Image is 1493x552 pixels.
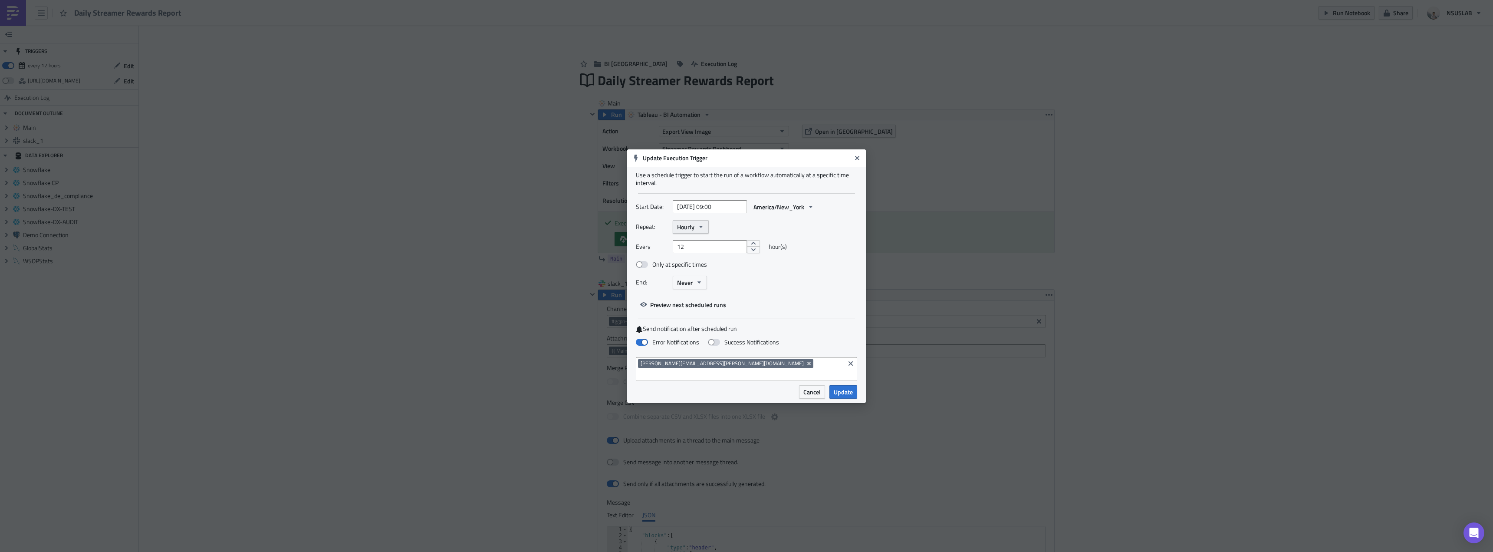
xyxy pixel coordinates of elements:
[641,360,804,367] span: [PERSON_NAME][EMAIL_ADDRESS][PERSON_NAME][DOMAIN_NAME]
[806,359,813,368] button: Remove Tag
[803,387,821,397] span: Cancel
[673,220,709,234] button: Hourly
[636,325,857,333] label: Send notification after scheduled run
[829,385,857,399] button: Update
[636,261,707,268] label: Only at specific times
[799,385,825,399] button: Cancel
[834,387,853,397] span: Update
[747,246,760,253] button: decrement
[708,338,779,346] label: Success Notifications
[753,202,804,212] span: America/New_York
[845,358,856,369] button: Clear selected items
[643,154,851,162] h6: Update Execution Trigger
[747,240,760,247] button: increment
[677,222,694,231] span: Hourly
[636,220,668,233] label: Repeat:
[650,300,726,309] span: Preview next scheduled runs
[749,200,819,214] button: America/New_York
[851,152,864,165] button: Close
[636,200,668,213] label: Start Date:
[673,276,707,289] button: Never
[636,276,668,289] label: End:
[673,200,747,213] input: YYYY-MM-DD HH:mm
[636,338,699,346] label: Error Notifications
[769,240,787,253] span: hour(s)
[1463,522,1484,543] div: Open Intercom Messenger
[636,298,730,311] button: Preview next scheduled runs
[677,278,693,287] span: Never
[636,240,668,253] label: Every
[636,171,857,187] div: Use a schedule trigger to start the run of a workflow automatically at a specific time interval.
